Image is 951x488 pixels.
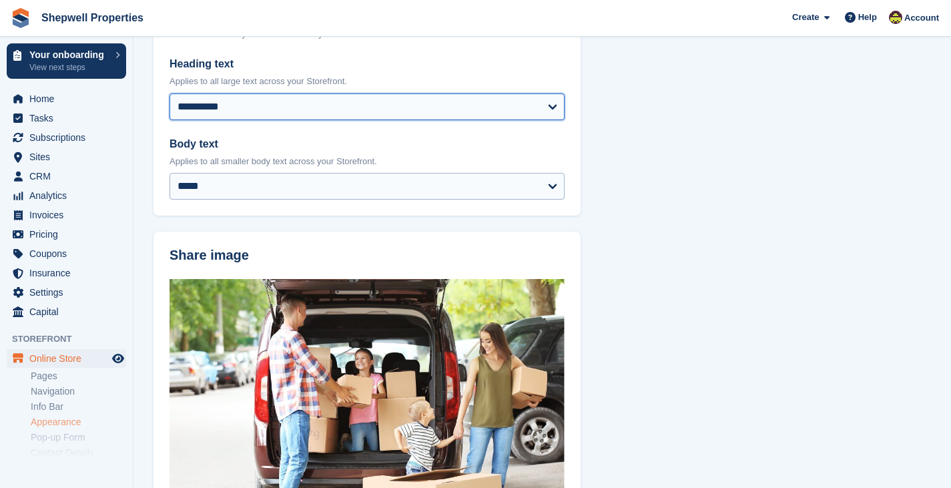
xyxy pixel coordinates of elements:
[29,244,109,263] span: Coupons
[170,248,565,263] h2: Share image
[170,155,565,168] p: Applies to all smaller body text across your Storefront.
[7,349,126,368] a: menu
[29,109,109,128] span: Tasks
[7,128,126,147] a: menu
[29,89,109,108] span: Home
[36,7,149,29] a: Shepwell Properties
[29,167,109,186] span: CRM
[7,225,126,244] a: menu
[858,11,877,24] span: Help
[11,8,31,28] img: stora-icon-8386f47178a22dfd0bd8f6a31ec36ba5ce8667c1dd55bd0f319d3a0aa187defe.svg
[29,186,109,205] span: Analytics
[170,136,565,152] label: Body text
[904,11,939,25] span: Account
[12,332,133,346] span: Storefront
[29,50,109,59] p: Your onboarding
[369,29,416,39] a: Learn more
[7,148,126,166] a: menu
[889,11,902,24] img: Dan Shepherd
[29,61,109,73] p: View next steps
[29,264,109,282] span: Insurance
[7,302,126,321] a: menu
[170,56,565,72] label: Heading text
[29,302,109,321] span: Capital
[7,109,126,128] a: menu
[29,225,109,244] span: Pricing
[31,447,126,459] a: Contact Details
[7,244,126,263] a: menu
[7,89,126,108] a: menu
[31,401,126,413] a: Info Bar
[29,206,109,224] span: Invoices
[29,349,109,368] span: Online Store
[29,283,109,302] span: Settings
[7,283,126,302] a: menu
[110,350,126,367] a: Preview store
[170,75,565,88] p: Applies to all large text across your Storefront.
[7,264,126,282] a: menu
[31,370,126,383] a: Pages
[31,385,126,398] a: Navigation
[31,431,126,444] a: Pop-up Form
[7,167,126,186] a: menu
[29,128,109,147] span: Subscriptions
[7,186,126,205] a: menu
[31,416,126,429] a: Appearance
[7,206,126,224] a: menu
[7,43,126,79] a: Your onboarding View next steps
[29,148,109,166] span: Sites
[792,11,819,24] span: Create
